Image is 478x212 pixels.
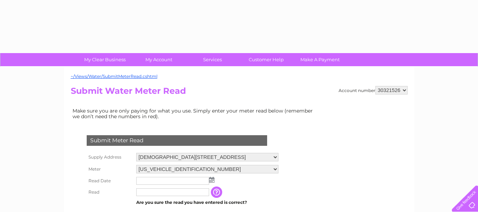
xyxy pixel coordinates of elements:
th: Supply Address [85,151,134,163]
a: Make A Payment [291,53,349,66]
div: Submit Meter Read [87,135,267,146]
a: My Account [129,53,188,66]
input: Information [211,187,224,198]
th: Meter [85,163,134,175]
h2: Submit Water Meter Read [71,86,408,99]
img: ... [209,177,214,183]
td: Are you sure the read you have entered is correct? [134,198,280,207]
td: Make sure you are only paying for what you use. Simply enter your meter read below (remember we d... [71,106,318,121]
th: Read Date [85,175,134,187]
a: ~/Views/Water/SubmitMeterRead.cshtml [71,74,157,79]
a: Customer Help [237,53,295,66]
div: Account number [339,86,408,94]
a: My Clear Business [76,53,134,66]
th: Read [85,187,134,198]
a: Services [183,53,242,66]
